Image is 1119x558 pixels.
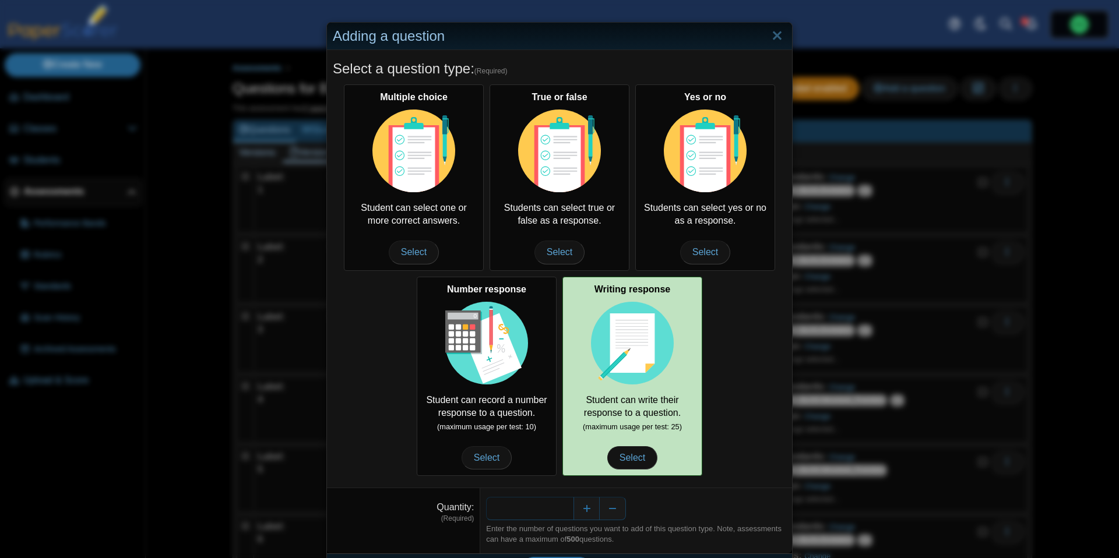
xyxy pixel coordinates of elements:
span: (Required) [474,66,508,76]
div: Student can write their response to a question. [562,277,702,476]
img: item-type-multiple-choice.svg [372,110,455,192]
div: Students can select true or false as a response. [490,84,629,271]
b: Number response [447,284,526,294]
b: Yes or no [684,92,726,102]
b: Multiple choice [380,92,448,102]
span: Select [607,446,657,469]
img: item-type-writing-response.svg [591,302,674,384]
img: item-type-multiple-choice.svg [518,110,601,192]
b: True or false [532,92,587,102]
span: Select [462,446,512,469]
img: item-type-number-response.svg [445,302,528,384]
span: Select [680,241,730,264]
div: Adding a question [327,23,792,50]
div: Student can record a number response to a question. [417,277,557,476]
a: Close [768,26,786,46]
b: Writing response [594,284,670,294]
img: item-type-multiple-choice.svg [664,110,747,192]
div: Enter the number of questions you want to add of this question type. Note, assessments can have a... [486,524,786,545]
h5: Select a question type: [333,59,786,79]
span: Select [534,241,585,264]
dfn: (Required) [333,514,474,524]
div: Students can select yes or no as a response. [635,84,775,271]
label: Quantity [437,502,474,512]
div: Student can select one or more correct answers. [344,84,484,271]
button: Decrease [600,497,626,520]
b: 500 [566,535,579,543]
small: (maximum usage per test: 10) [437,422,536,431]
small: (maximum usage per test: 25) [583,422,682,431]
span: Select [389,241,439,264]
button: Increase [573,497,600,520]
